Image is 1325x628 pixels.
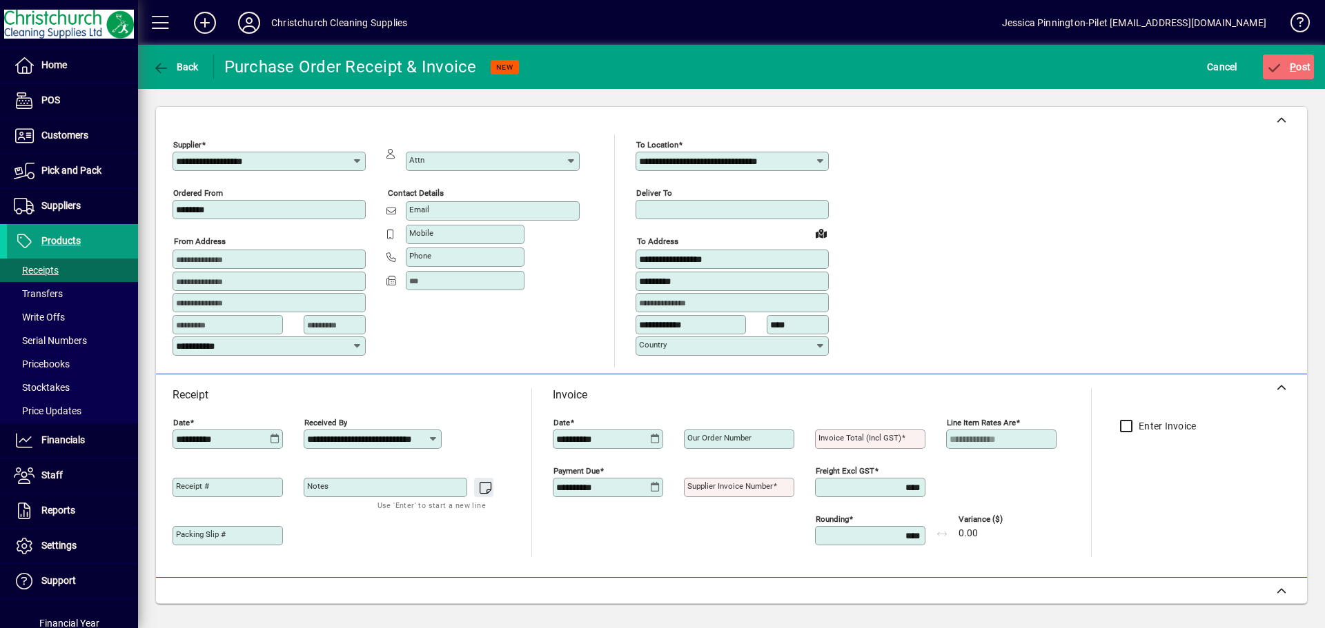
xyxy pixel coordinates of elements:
a: Knowledge Base [1280,3,1308,48]
a: Home [7,48,138,83]
mat-label: To location [636,140,678,150]
a: Receipts [7,259,138,282]
span: Products [41,235,81,246]
mat-label: Rounding [816,514,849,524]
span: NEW [496,63,513,72]
app-page-header-button: Back [138,54,214,79]
a: Customers [7,119,138,153]
a: Reports [7,494,138,528]
button: Add [183,10,227,35]
button: Post [1263,54,1315,79]
span: Receipts [14,265,59,276]
span: Cancel [1207,56,1237,78]
div: Jessica Pinnington-Pilet [EMAIL_ADDRESS][DOMAIN_NAME] [1002,12,1266,34]
span: Back [153,61,199,72]
span: POS [41,94,60,105]
mat-label: Line item rates are [947,418,1016,427]
a: Settings [7,529,138,563]
span: P [1290,61,1296,72]
mat-label: Receipt # [176,481,209,491]
span: Staff [41,469,63,480]
span: Pricebooks [14,358,70,369]
span: Settings [41,540,77,551]
mat-label: Date [553,418,570,427]
span: Customers [41,130,88,141]
label: Enter Invoice [1136,419,1196,433]
mat-label: Payment due [553,466,600,476]
a: Financials [7,423,138,458]
span: Price Updates [14,405,81,416]
mat-label: Packing Slip # [176,529,226,539]
a: Pricebooks [7,352,138,376]
mat-label: Received by [304,418,347,427]
mat-label: Freight excl GST [816,466,874,476]
mat-label: Country [639,340,667,350]
mat-label: Email [409,205,429,214]
a: POS [7,83,138,118]
span: Financials [41,434,85,445]
mat-label: Invoice Total (incl GST) [818,433,901,443]
mat-label: Ordered from [173,188,223,198]
mat-label: Our order number [687,433,752,443]
button: Cancel [1204,54,1241,79]
span: Serial Numbers [14,335,87,346]
a: Price Updates [7,399,138,423]
span: Variance ($) [959,515,1041,524]
span: Support [41,575,76,586]
div: Christchurch Cleaning Supplies [271,12,407,34]
span: Home [41,59,67,70]
mat-label: Supplier [173,140,202,150]
mat-label: Supplier invoice number [687,481,773,491]
a: Transfers [7,282,138,305]
span: Suppliers [41,200,81,211]
a: Support [7,564,138,598]
a: Suppliers [7,189,138,223]
span: Write Offs [14,312,65,323]
mat-label: Deliver To [636,188,672,198]
mat-label: Phone [409,251,431,261]
a: Serial Numbers [7,329,138,352]
mat-label: Mobile [409,228,433,238]
mat-label: Notes [307,481,328,491]
span: Reports [41,505,75,516]
span: ost [1266,61,1311,72]
a: View on map [810,222,832,244]
a: Write Offs [7,305,138,329]
span: Stocktakes [14,382,70,393]
span: Transfers [14,288,63,299]
span: 0.00 [959,528,978,539]
a: Staff [7,458,138,493]
button: Profile [227,10,271,35]
mat-label: Date [173,418,190,427]
a: Stocktakes [7,376,138,399]
a: Pick and Pack [7,154,138,188]
div: Purchase Order Receipt & Invoice [224,56,477,78]
span: Pick and Pack [41,165,101,176]
button: Back [149,54,202,79]
mat-label: Attn [409,155,424,165]
mat-hint: Use 'Enter' to start a new line [377,497,486,513]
